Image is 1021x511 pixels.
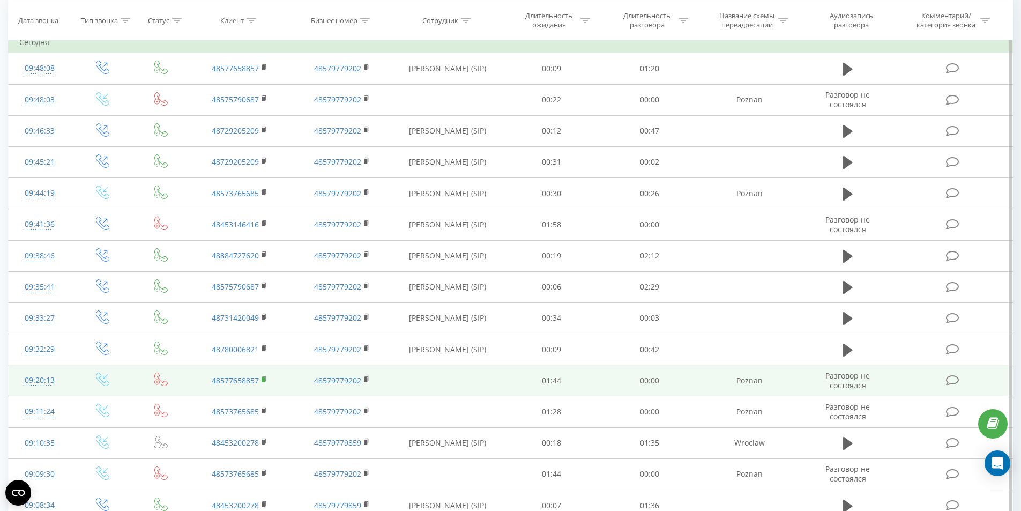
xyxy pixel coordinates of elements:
[212,469,259,479] a: 48573765685
[212,313,259,323] a: 48731420049
[601,84,699,115] td: 00:00
[601,178,699,209] td: 00:26
[503,458,601,490] td: 01:44
[314,219,361,229] a: 48579779202
[601,271,699,302] td: 02:29
[19,401,61,422] div: 09:11:24
[503,84,601,115] td: 00:22
[503,240,601,271] td: 00:19
[148,16,169,25] div: Статус
[503,302,601,334] td: 00:34
[698,365,800,396] td: Poznan
[212,282,259,292] a: 48575790687
[698,178,800,209] td: Poznan
[314,94,361,105] a: 48579779202
[618,11,676,29] div: Длительность разговора
[212,344,259,354] a: 48780006821
[19,90,61,110] div: 09:48:03
[212,63,259,73] a: 48577658857
[19,308,61,329] div: 09:33:27
[601,209,699,240] td: 00:00
[81,16,118,25] div: Тип звонка
[915,11,978,29] div: Комментарий/категория звонка
[393,209,503,240] td: [PERSON_NAME] (SIP)
[393,271,503,302] td: [PERSON_NAME] (SIP)
[212,375,259,386] a: 48577658857
[601,334,699,365] td: 00:42
[601,458,699,490] td: 00:00
[314,125,361,136] a: 48579779202
[503,271,601,302] td: 00:06
[393,302,503,334] td: [PERSON_NAME] (SIP)
[601,427,699,458] td: 01:35
[19,214,61,235] div: 09:41:36
[503,115,601,146] td: 00:12
[825,402,870,421] span: Разговор не состоялся
[212,157,259,167] a: 48729205209
[314,375,361,386] a: 48579779202
[393,53,503,84] td: [PERSON_NAME] (SIP)
[393,334,503,365] td: [PERSON_NAME] (SIP)
[314,438,361,448] a: 48579779859
[601,146,699,177] td: 00:02
[314,282,361,292] a: 48579779202
[985,450,1010,476] div: Open Intercom Messenger
[825,214,870,234] span: Разговор не состоялся
[314,188,361,198] a: 48579779202
[601,240,699,271] td: 02:12
[718,11,776,29] div: Название схемы переадресации
[314,157,361,167] a: 48579779202
[212,188,259,198] a: 48573765685
[825,371,870,390] span: Разговор не состоялся
[601,53,699,84] td: 01:20
[393,178,503,209] td: [PERSON_NAME] (SIP)
[825,464,870,484] span: Разговор не состоялся
[19,152,61,173] div: 09:45:21
[212,219,259,229] a: 48453146416
[503,209,601,240] td: 01:58
[19,464,61,485] div: 09:09:30
[314,250,361,261] a: 48579779202
[19,121,61,142] div: 09:46:33
[314,469,361,479] a: 48579779202
[314,344,361,354] a: 48579779202
[601,365,699,396] td: 00:00
[212,438,259,448] a: 48453200278
[212,500,259,510] a: 48453200278
[19,277,61,298] div: 09:35:41
[311,16,357,25] div: Бизнес номер
[19,370,61,391] div: 09:20:13
[314,406,361,417] a: 48579779202
[19,433,61,454] div: 09:10:35
[393,240,503,271] td: [PERSON_NAME] (SIP)
[601,115,699,146] td: 00:47
[5,480,31,506] button: Open CMP widget
[698,427,800,458] td: Wroclaw
[18,16,58,25] div: Дата звонка
[393,427,503,458] td: [PERSON_NAME] (SIP)
[19,183,61,204] div: 09:44:19
[422,16,458,25] div: Сотрудник
[314,500,361,510] a: 48579779859
[314,63,361,73] a: 48579779202
[212,250,259,261] a: 48884727620
[19,246,61,266] div: 09:38:46
[314,313,361,323] a: 48579779202
[503,365,601,396] td: 01:44
[503,146,601,177] td: 00:31
[220,16,244,25] div: Клиент
[19,58,61,79] div: 09:48:08
[698,458,800,490] td: Poznan
[816,11,886,29] div: Аудиозапись разговора
[698,396,800,427] td: Poznan
[212,406,259,417] a: 48573765685
[212,125,259,136] a: 48729205209
[212,94,259,105] a: 48575790687
[503,334,601,365] td: 00:09
[698,84,800,115] td: Poznan
[503,427,601,458] td: 00:18
[19,339,61,360] div: 09:32:29
[9,32,1013,53] td: Сегодня
[503,53,601,84] td: 00:09
[601,396,699,427] td: 00:00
